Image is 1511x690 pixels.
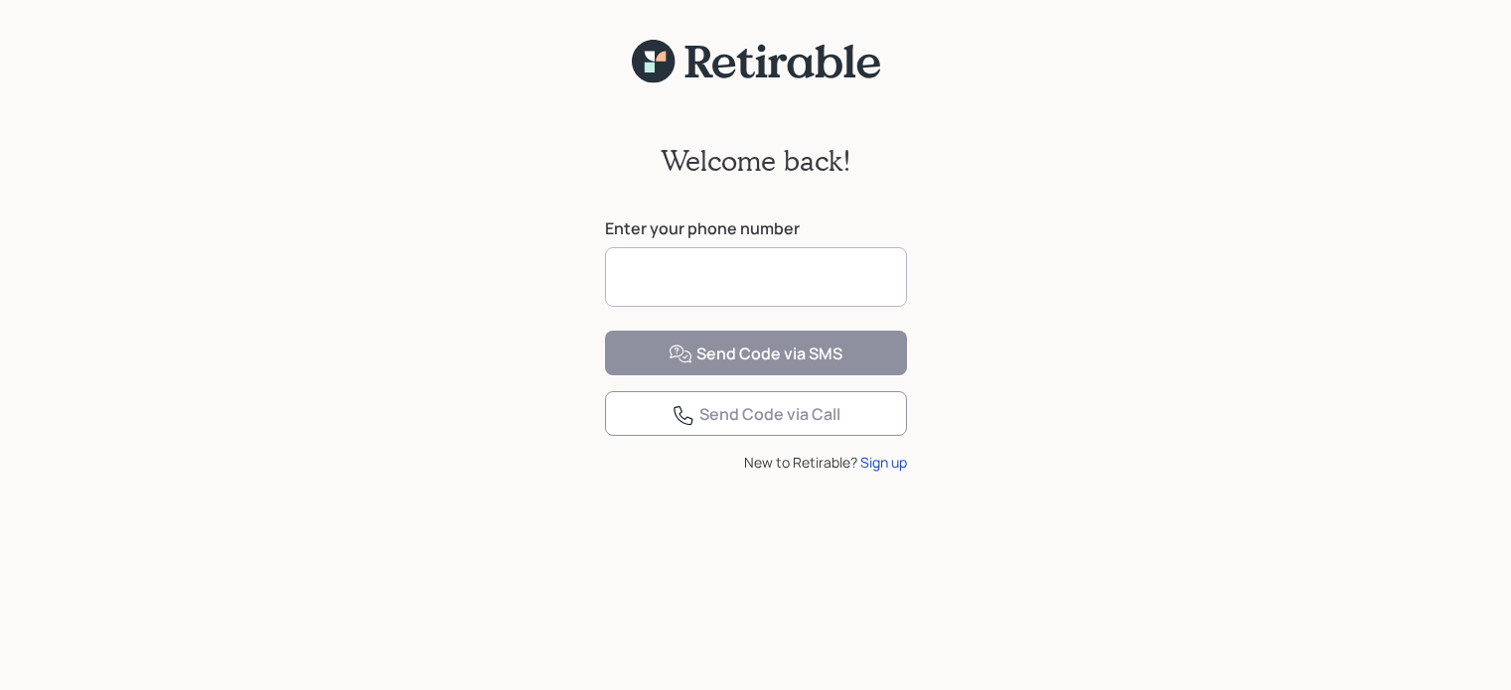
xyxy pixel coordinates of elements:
[605,217,907,239] label: Enter your phone number
[605,331,907,375] button: Send Code via SMS
[605,452,907,473] div: New to Retirable?
[669,343,842,366] div: Send Code via SMS
[672,403,840,427] div: Send Code via Call
[860,452,907,473] div: Sign up
[661,144,851,178] h2: Welcome back!
[605,391,907,436] button: Send Code via Call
